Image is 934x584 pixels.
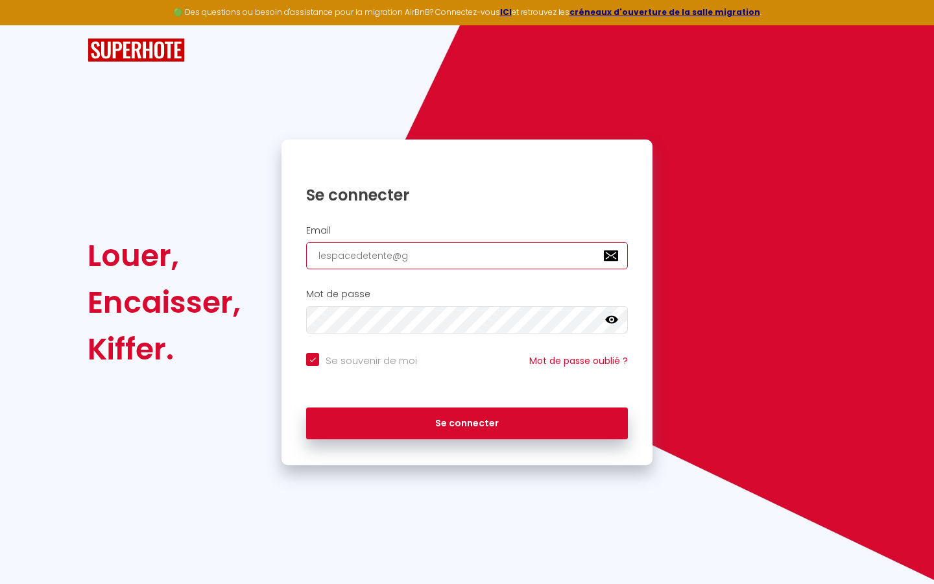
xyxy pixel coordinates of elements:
[88,232,241,279] div: Louer,
[88,38,185,62] img: SuperHote logo
[306,289,628,300] h2: Mot de passe
[88,279,241,326] div: Encaisser,
[306,242,628,269] input: Ton Email
[306,185,628,205] h1: Se connecter
[569,6,760,18] a: créneaux d'ouverture de la salle migration
[500,6,512,18] a: ICI
[306,408,628,440] button: Se connecter
[306,225,628,236] h2: Email
[88,326,241,372] div: Kiffer.
[10,5,49,44] button: Ouvrir le widget de chat LiveChat
[529,354,628,367] a: Mot de passe oublié ?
